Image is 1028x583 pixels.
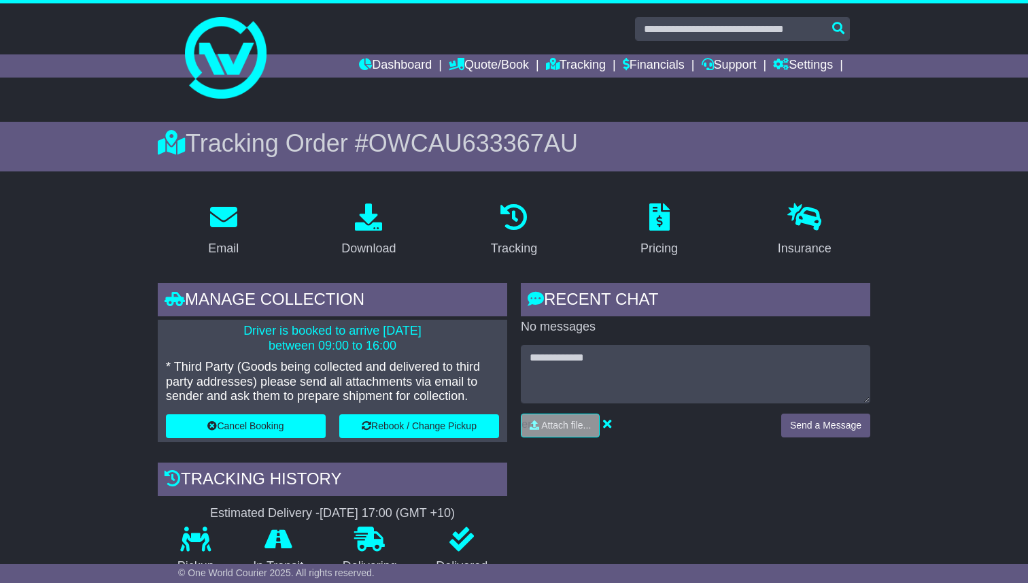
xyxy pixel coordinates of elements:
[341,239,396,258] div: Download
[778,239,832,258] div: Insurance
[521,283,870,320] div: RECENT CHAT
[369,129,578,157] span: OWCAU633367AU
[640,239,678,258] div: Pricing
[158,463,507,499] div: Tracking history
[339,414,499,438] button: Rebook / Change Pickup
[323,559,417,574] p: Delivering
[199,199,247,263] a: Email
[769,199,840,263] a: Insurance
[546,54,606,78] a: Tracking
[158,283,507,320] div: Manage collection
[417,559,508,574] p: Delivered
[781,414,870,437] button: Send a Message
[158,506,507,521] div: Estimated Delivery -
[158,559,234,574] p: Pickup
[166,414,326,438] button: Cancel Booking
[702,54,757,78] a: Support
[234,559,324,574] p: In Transit
[449,54,529,78] a: Quote/Book
[773,54,833,78] a: Settings
[208,239,239,258] div: Email
[166,360,499,404] p: * Third Party (Goods being collected and delivered to third party addresses) please send all atta...
[359,54,432,78] a: Dashboard
[491,239,537,258] div: Tracking
[158,129,870,158] div: Tracking Order #
[166,324,499,353] p: Driver is booked to arrive [DATE] between 09:00 to 16:00
[332,199,405,263] a: Download
[632,199,687,263] a: Pricing
[320,506,455,521] div: [DATE] 17:00 (GMT +10)
[178,567,375,578] span: © One World Courier 2025. All rights reserved.
[521,320,870,335] p: No messages
[482,199,546,263] a: Tracking
[623,54,685,78] a: Financials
